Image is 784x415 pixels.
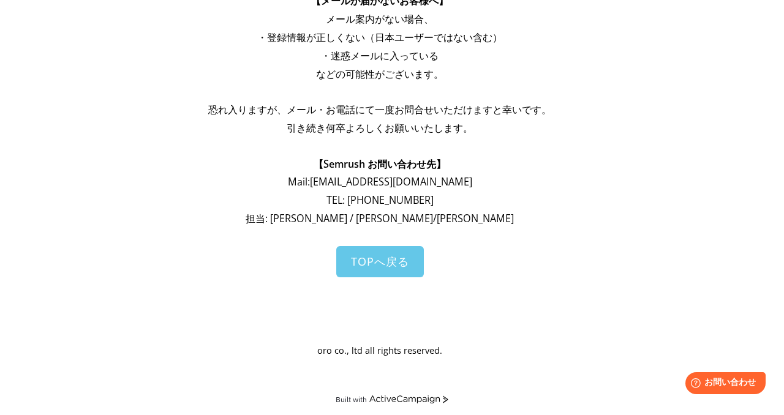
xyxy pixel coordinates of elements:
span: メール案内がない場合、 [326,12,434,26]
span: TOPへ戻る [351,254,409,269]
div: Built with [336,395,367,404]
span: Mail: [EMAIL_ADDRESS][DOMAIN_NAME] [288,175,472,189]
span: 【Semrush お問い合わせ先】 [314,157,446,171]
span: などの可能性がございます。 [316,67,443,81]
span: 担当: [PERSON_NAME] / [PERSON_NAME]/[PERSON_NAME] [246,212,514,225]
span: oro co., ltd all rights reserved. [317,345,442,356]
span: ・登録情報が正しくない（日本ユーザーではない含む） [257,31,502,44]
iframe: Help widget launcher [675,367,771,402]
span: TEL: [PHONE_NUMBER] [326,193,434,207]
span: 恐れ入りますが、メール・お電話にて一度お問合せいただけますと幸いです。 [208,103,551,116]
a: TOPへ戻る [336,246,424,277]
span: 引き続き何卒よろしくお願いいたします。 [287,121,473,135]
span: ・迷惑メールに入っている [321,49,439,62]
